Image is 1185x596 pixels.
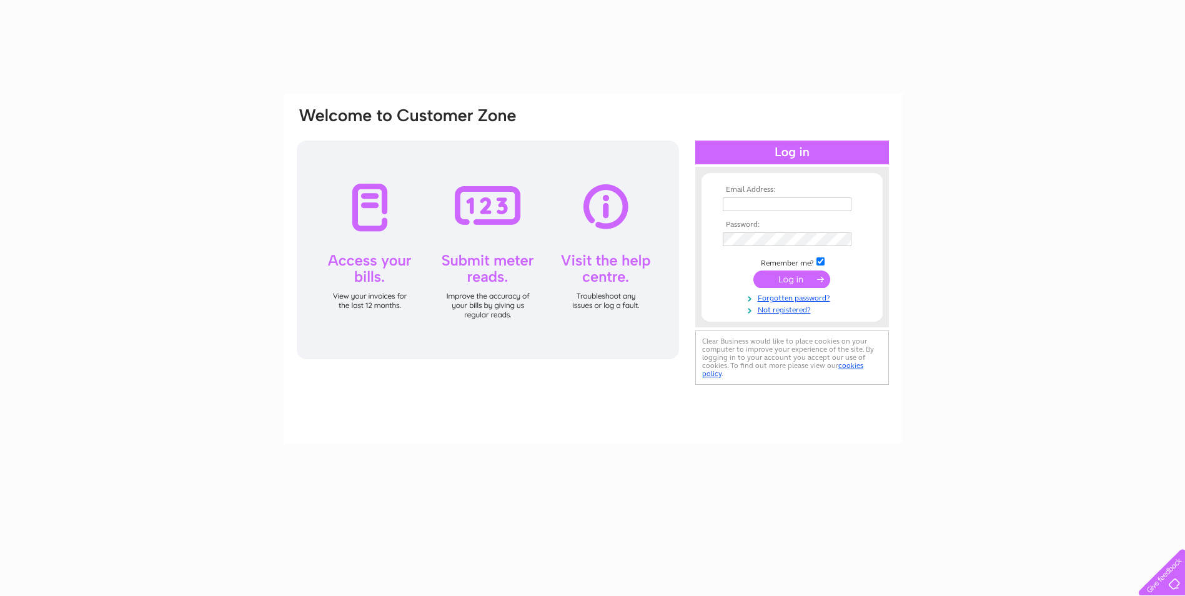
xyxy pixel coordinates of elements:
[720,256,865,268] td: Remember me?
[723,291,865,303] a: Forgotten password?
[695,330,889,385] div: Clear Business would like to place cookies on your computer to improve your experience of the sit...
[720,186,865,194] th: Email Address:
[753,271,830,288] input: Submit
[702,361,863,378] a: cookies policy
[720,221,865,229] th: Password:
[723,303,865,315] a: Not registered?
